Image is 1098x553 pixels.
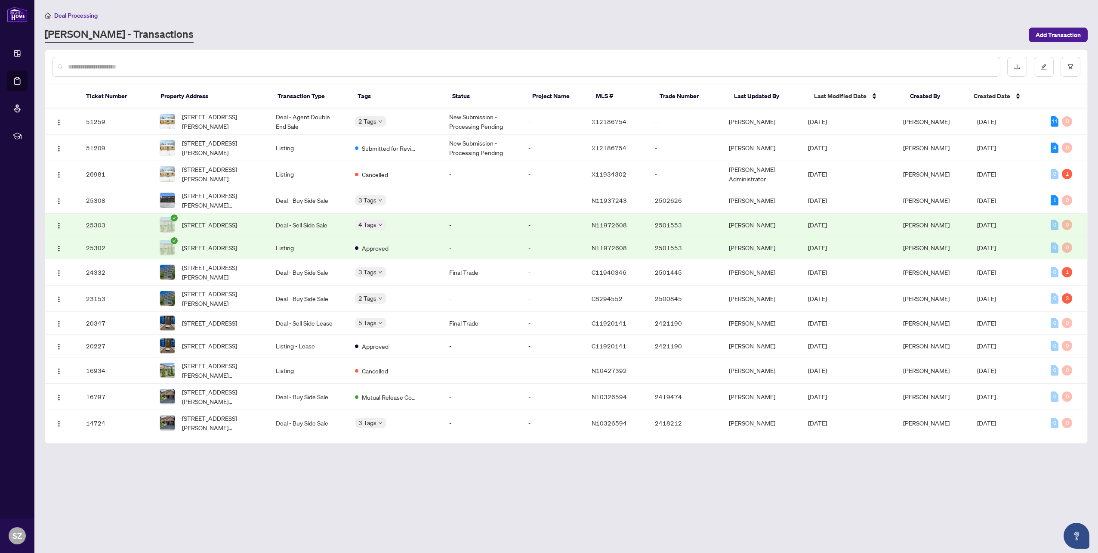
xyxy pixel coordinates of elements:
[52,193,66,207] button: Logo
[722,214,801,236] td: [PERSON_NAME]
[1051,365,1058,376] div: 0
[648,357,722,384] td: -
[378,270,382,274] span: down
[808,419,827,427] span: [DATE]
[1051,318,1058,328] div: 0
[182,263,262,282] span: [STREET_ADDRESS][PERSON_NAME]
[814,91,867,101] span: Last Modified Date
[56,296,62,303] img: Logo
[54,12,98,19] span: Deal Processing
[160,265,175,280] img: thumbnail-img
[1029,28,1088,42] button: Add Transaction
[160,316,175,330] img: thumbnail-img
[56,320,62,327] img: Logo
[362,342,389,351] span: Approved
[160,389,175,404] img: thumbnail-img
[358,267,376,277] span: 3 Tags
[1062,391,1072,402] div: 0
[521,135,585,161] td: -
[271,84,351,109] th: Transaction Type
[648,187,722,214] td: 2502626
[362,392,418,402] span: Mutual Release Completed
[1007,57,1027,77] button: download
[79,410,153,436] td: 14724
[269,410,348,436] td: Deal - Buy Side Sale
[808,268,827,276] span: [DATE]
[903,196,950,204] span: [PERSON_NAME]
[1062,365,1072,376] div: 0
[56,222,62,229] img: Logo
[592,367,627,374] span: N10427392
[903,84,967,109] th: Created By
[182,220,237,230] span: [STREET_ADDRESS]
[160,167,175,181] img: thumbnail-img
[182,387,262,406] span: [STREET_ADDRESS][PERSON_NAME][PERSON_NAME]
[592,221,627,229] span: N11972608
[442,109,521,135] td: New Submission - Processing Pending
[903,118,950,125] span: [PERSON_NAME]
[592,342,626,350] span: C11920141
[79,214,153,236] td: 25303
[1051,267,1058,277] div: 0
[362,143,418,153] span: Submitted for Review
[977,319,996,327] span: [DATE]
[182,243,237,252] span: [STREET_ADDRESS]
[442,259,521,286] td: Final Trade
[808,342,827,350] span: [DATE]
[592,144,626,152] span: X12186754
[589,84,653,109] th: MLS #
[378,119,382,124] span: down
[182,361,262,380] span: [STREET_ADDRESS][PERSON_NAME][PERSON_NAME]
[722,286,801,312] td: [PERSON_NAME]
[56,270,62,276] img: Logo
[269,335,348,357] td: Listing - Lease
[722,161,801,187] td: [PERSON_NAME] Administrator
[648,286,722,312] td: 2500845
[1062,116,1072,127] div: 0
[648,135,722,161] td: -
[358,116,376,126] span: 2 Tags
[808,319,827,327] span: [DATE]
[592,268,626,276] span: C11940346
[1051,242,1058,253] div: 0
[648,214,722,236] td: 2501553
[378,198,382,202] span: down
[903,319,950,327] span: [PERSON_NAME]
[1036,28,1081,42] span: Add Transaction
[378,421,382,425] span: down
[442,161,521,187] td: -
[1034,57,1054,77] button: edit
[442,236,521,259] td: -
[182,289,262,308] span: [STREET_ADDRESS][PERSON_NAME]
[521,286,585,312] td: -
[977,295,996,302] span: [DATE]
[977,196,996,204] span: [DATE]
[1014,64,1020,70] span: download
[52,339,66,353] button: Logo
[56,145,62,152] img: Logo
[903,244,950,252] span: [PERSON_NAME]
[52,363,66,377] button: Logo
[442,312,521,335] td: Final Trade
[79,236,153,259] td: 25302
[903,367,950,374] span: [PERSON_NAME]
[442,214,521,236] td: -
[592,196,627,204] span: N11937243
[977,268,996,276] span: [DATE]
[521,109,585,135] td: -
[1062,318,1072,328] div: 0
[171,214,178,221] span: check-circle
[1067,64,1073,70] span: filter
[977,244,996,252] span: [DATE]
[56,171,62,178] img: Logo
[171,237,178,244] span: check-circle
[727,84,807,109] th: Last Updated By
[977,170,996,178] span: [DATE]
[362,170,388,179] span: Cancelled
[269,214,348,236] td: Deal - Sell Side Sale
[592,393,627,401] span: N10326594
[977,221,996,229] span: [DATE]
[160,291,175,306] img: thumbnail-img
[160,140,175,155] img: thumbnail-img
[653,84,727,109] th: Trade Number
